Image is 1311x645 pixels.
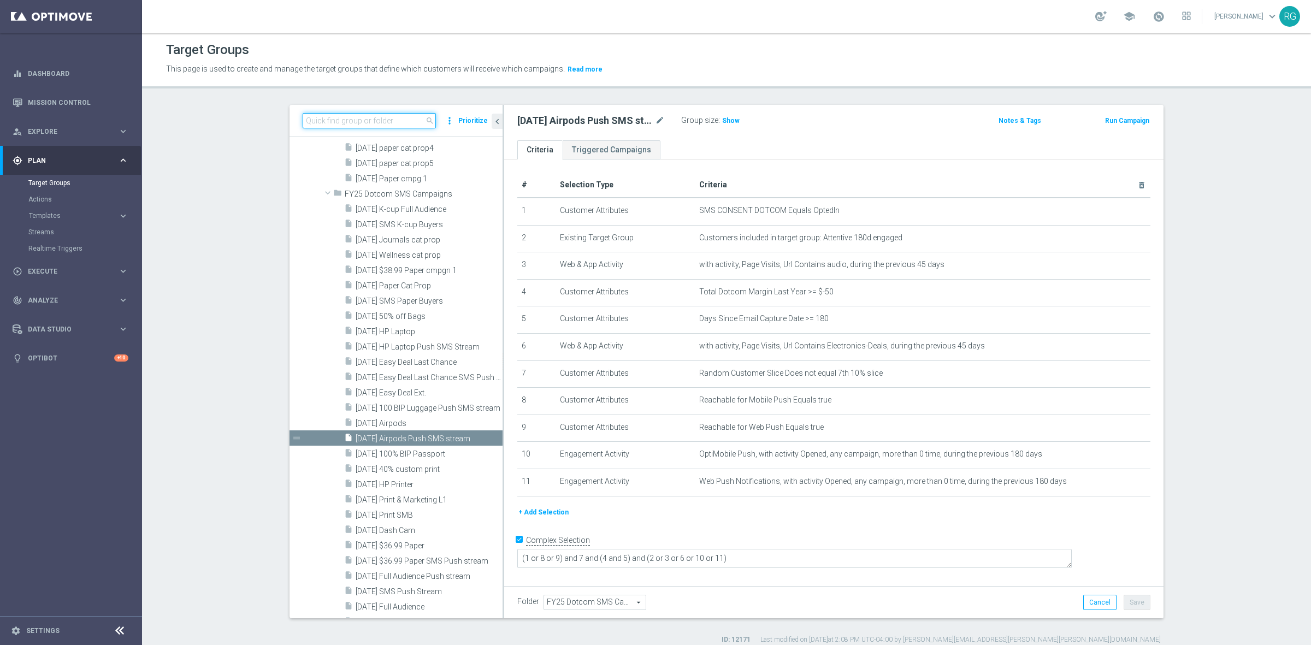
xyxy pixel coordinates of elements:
td: Customer Attributes [556,279,695,306]
i: insert_drive_file [344,326,353,339]
span: Criteria [699,180,727,189]
label: Complex Selection [526,535,590,546]
span: 1.13.25 K-cup Full Audience [356,205,503,214]
a: Triggered Campaigns [563,140,660,159]
i: insert_drive_file [344,586,353,599]
span: Web Push Notifications, with activity Opened, any campaign, more than 0 time, during the previous... [699,477,1067,486]
span: OptiMobile Push, with activity Opened, any campaign, more than 0 time, during the previous 180 days [699,449,1042,459]
span: 10.15.25 100% BIP Passport [356,449,503,459]
i: insert_drive_file [344,510,353,522]
button: track_changes Analyze keyboard_arrow_right [12,296,129,305]
i: insert_drive_file [344,219,353,232]
td: Customer Attributes [556,360,695,388]
a: Target Groups [28,179,114,187]
button: + Add Selection [517,506,570,518]
span: 10.6.25 $36.99 Paper SMS Push stream [356,557,503,566]
h1: Target Groups [166,42,249,58]
i: gps_fixed [13,156,22,165]
td: 10 [517,442,556,469]
div: Plan [13,156,118,165]
span: 10.8.25 Full Audience [356,602,503,612]
i: insert_drive_file [344,571,353,583]
i: insert_drive_file [344,601,353,614]
label: Group size [681,116,718,125]
td: 7 [517,360,556,388]
span: 10.8.25 Full Audience Push SMS Stream [356,618,503,627]
label: Last modified on [DATE] at 2:08 PM UTC-04:00 by [PERSON_NAME][EMAIL_ADDRESS][PERSON_NAME][PERSON_... [760,635,1161,644]
span: 10.2.25 Print &amp; Marketing L1 [356,495,503,505]
div: +10 [114,354,128,362]
span: 9.30.24 paper cat prop4 [356,144,503,153]
span: 10.10.25 HP Laptop [356,327,503,336]
span: 9.30.24 Paper cmpg 1 [356,174,503,184]
span: 10.10.25 HP Laptop Push SMS Stream [356,342,503,352]
button: equalizer Dashboard [12,69,129,78]
i: insert_drive_file [344,357,353,369]
h2: [DATE] Airpods Push SMS stream [517,114,653,127]
button: chevron_left [492,114,503,129]
div: Mission Control [13,88,128,117]
i: play_circle_outline [13,267,22,276]
i: insert_drive_file [344,204,353,216]
span: with activity, Page Visits, Url Contains Electronics-Deals, during the previous 45 days [699,341,985,351]
button: Mission Control [12,98,129,107]
i: insert_drive_file [344,250,353,262]
button: play_circle_outline Execute keyboard_arrow_right [12,267,129,276]
span: 10.16.25 40% custom print [356,465,503,474]
div: Optibot [13,344,128,372]
a: Dashboard [28,59,128,88]
span: 10.12.25 Easy Deal Ext. [356,388,503,398]
span: 10.14.25 Airpods [356,419,503,428]
th: # [517,173,556,198]
div: Actions [28,191,141,208]
td: 1 [517,198,556,225]
span: 10.3.25 Dash Cam [356,526,503,535]
span: This page is used to create and manage the target groups that define which customers will receive... [166,64,565,73]
span: Random Customer Slice Does not equal 7th 10% slice [699,369,883,378]
span: 1.7.25 SMS Paper Buyers [356,297,503,306]
i: insert_drive_file [344,311,353,323]
i: keyboard_arrow_right [118,126,128,137]
td: 2 [517,225,556,252]
span: Customers included in target group: Attentive 180d engaged [699,233,902,242]
span: 1.31.25 Wellness cat prop [356,251,503,260]
div: Templates [28,208,141,224]
button: lightbulb Optibot +10 [12,354,129,363]
button: Cancel [1083,595,1117,610]
i: insert_drive_file [344,280,353,293]
div: Streams [28,224,141,240]
input: Quick find group or folder [303,113,436,128]
td: Customer Attributes [556,415,695,442]
i: insert_drive_file [344,234,353,247]
div: Data Studio keyboard_arrow_right [12,325,129,334]
div: Explore [13,127,118,137]
i: insert_drive_file [344,418,353,430]
td: 11 [517,469,556,496]
span: Total Dotcom Margin Last Year >= $-50 [699,287,834,297]
span: 1.13.25 SMS K-cup Buyers [356,220,503,229]
div: Analyze [13,295,118,305]
i: more_vert [444,113,455,128]
label: Folder [517,597,539,606]
td: Engagement Activity [556,442,695,469]
i: chevron_left [492,116,503,127]
i: insert_drive_file [344,265,353,277]
span: search [426,116,434,125]
button: Run Campaign [1104,115,1150,127]
i: folder [333,188,342,201]
i: insert_drive_file [344,525,353,537]
i: keyboard_arrow_right [118,155,128,165]
i: insert_drive_file [344,433,353,446]
span: Templates [29,212,107,219]
a: [PERSON_NAME]keyboard_arrow_down [1213,8,1279,25]
span: Execute [28,268,118,275]
div: Templates [29,212,118,219]
button: Read more [566,63,604,75]
i: insert_drive_file [344,295,353,308]
div: Data Studio [13,324,118,334]
td: Customer Attributes [556,306,695,334]
i: person_search [13,127,22,137]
